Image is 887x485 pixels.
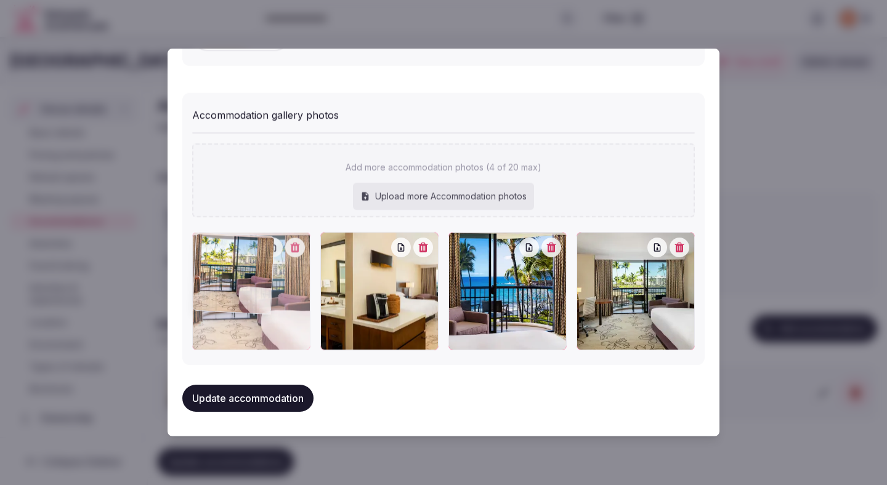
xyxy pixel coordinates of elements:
[182,385,314,412] button: Update accommodation
[346,161,541,174] p: Add more accommodation photos (4 of 20 max)
[353,183,534,210] div: Upload more Accommodation photos
[320,232,439,350] div: bright-room-view-hilton-waikoloa-feb-2022-4.jpeg
[192,103,695,122] div: Accommodation gallery photos
[192,232,310,350] div: makai-ocean-front-king-optcb.jpeg
[448,232,567,350] div: hilton-waikoloa-april-2021-64-opt.jpeg
[577,232,695,350] div: makai-ocean-front-king-opt.jpeg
